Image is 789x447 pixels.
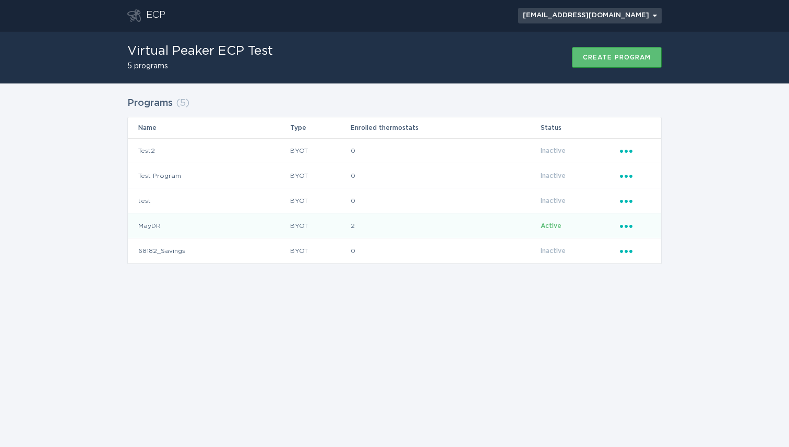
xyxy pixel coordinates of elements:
[620,220,651,232] div: Popover menu
[290,213,350,238] td: BYOT
[290,188,350,213] td: BYOT
[128,188,290,213] td: test
[127,9,141,22] button: Go to dashboard
[620,245,651,257] div: Popover menu
[290,138,350,163] td: BYOT
[128,117,290,138] th: Name
[540,117,619,138] th: Status
[146,9,165,22] div: ECP
[128,213,661,238] tr: 67425dc8a8494f9a95ab5bbdd77a55e0
[128,213,290,238] td: MayDR
[127,94,173,113] h2: Programs
[620,145,651,156] div: Popover menu
[290,238,350,263] td: BYOT
[518,8,662,23] div: Popover menu
[350,117,540,138] th: Enrolled thermostats
[541,198,566,204] span: Inactive
[541,173,566,179] span: Inactive
[583,54,651,61] div: Create program
[350,238,540,263] td: 0
[290,163,350,188] td: BYOT
[350,163,540,188] td: 0
[128,138,661,163] tr: b2450bb86aa44d8db85e754ad2b6622b
[128,238,290,263] td: 68182_Savings
[518,8,662,23] button: Open user account details
[128,138,290,163] td: Test2
[127,63,273,70] h2: 5 programs
[176,99,189,108] span: ( 5 )
[127,45,273,57] h1: Virtual Peaker ECP Test
[128,163,290,188] td: Test Program
[541,223,561,229] span: Active
[290,117,350,138] th: Type
[541,148,566,154] span: Inactive
[350,188,540,213] td: 0
[128,117,661,138] tr: Table Headers
[128,188,661,213] tr: 3a774ada1dd542058629d647ae1f0afb
[523,13,657,19] div: [EMAIL_ADDRESS][DOMAIN_NAME]
[572,47,662,68] button: Create program
[128,163,661,188] tr: 2bcd37f2cd99465eacd9e3a75c6830d6
[620,170,651,182] div: Popover menu
[350,213,540,238] td: 2
[620,195,651,207] div: Popover menu
[128,238,661,263] tr: 901f00c58a294ef8a3b42c23abf6ba77
[541,248,566,254] span: Inactive
[350,138,540,163] td: 0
